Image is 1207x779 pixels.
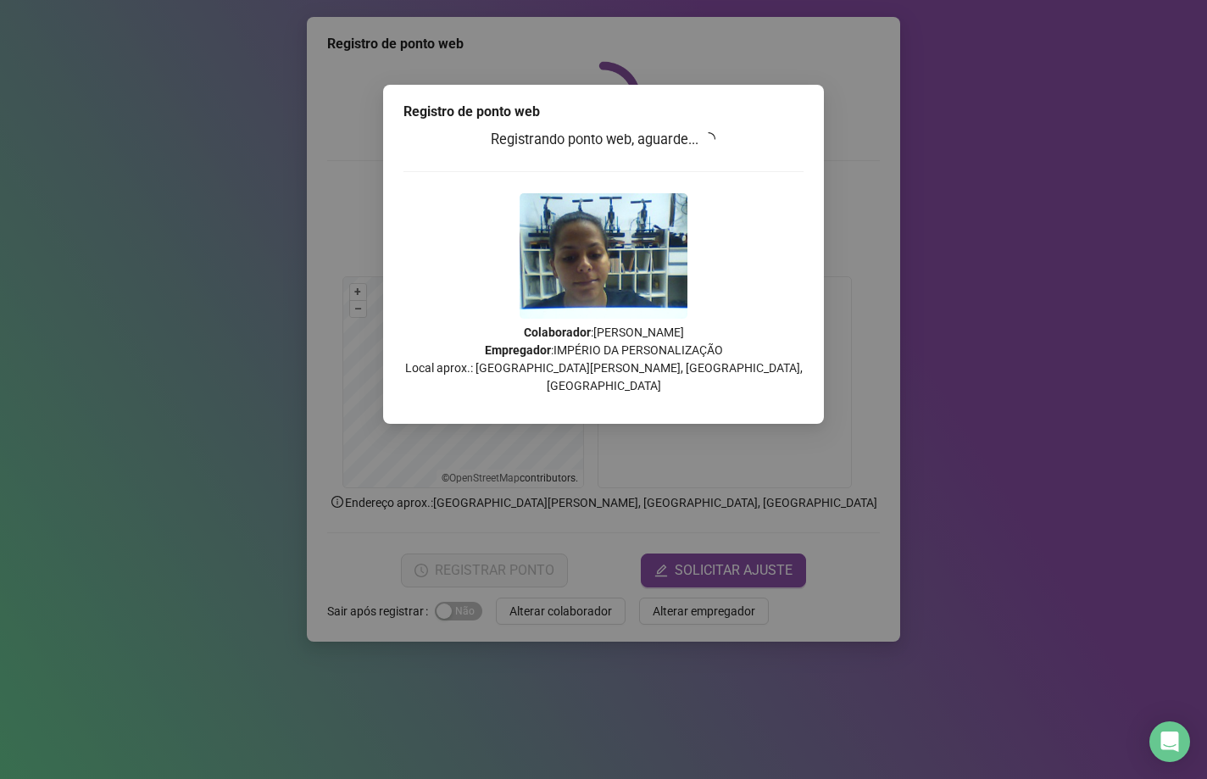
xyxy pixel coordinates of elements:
[520,193,687,319] img: Z
[699,130,718,148] span: loading
[485,343,551,357] strong: Empregador
[524,326,591,339] strong: Colaborador
[403,102,804,122] div: Registro de ponto web
[403,324,804,395] p: : [PERSON_NAME] : IMPÉRIO DA PERSONALIZAÇÃO Local aprox.: [GEOGRAPHIC_DATA][PERSON_NAME], [GEOGRA...
[403,129,804,151] h3: Registrando ponto web, aguarde...
[1149,721,1190,762] div: Open Intercom Messenger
